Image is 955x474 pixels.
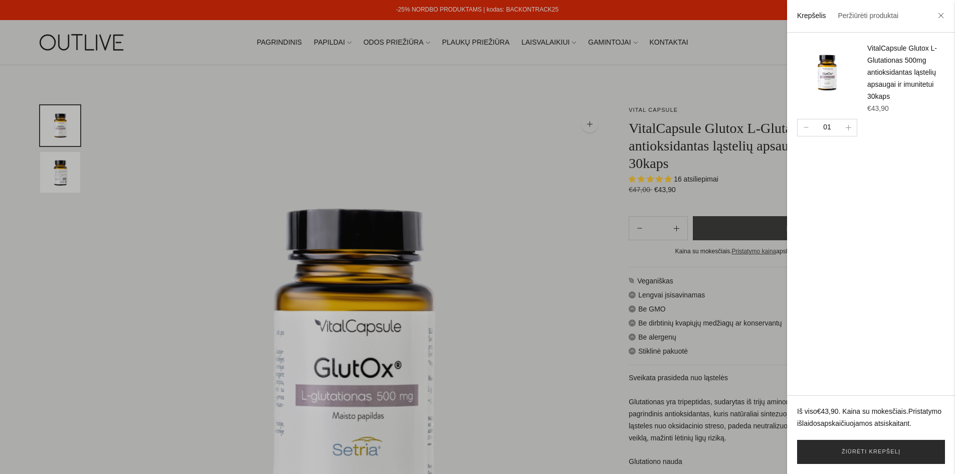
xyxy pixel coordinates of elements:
a: Krepšelis [797,12,826,20]
p: Iš viso . Kaina su mokesčiais. apskaičiuojamos atsiskaitant. [797,406,945,430]
div: 01 [819,122,835,133]
a: Žiūrėti krepšelį [797,440,945,464]
span: €43,90 [817,407,839,415]
a: Pristatymo išlaidos [797,407,941,427]
a: Peržiūrėti produktai [838,12,898,20]
a: VitalCapsule Glutox L-Glutationas 500mg antioksidantas ląstelių apsaugai ir imunitetui 30kaps [867,44,937,100]
img: VitalCapsule-Glutox-glutationas-outlive_200x.png [797,43,857,103]
span: €43,90 [867,104,889,112]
